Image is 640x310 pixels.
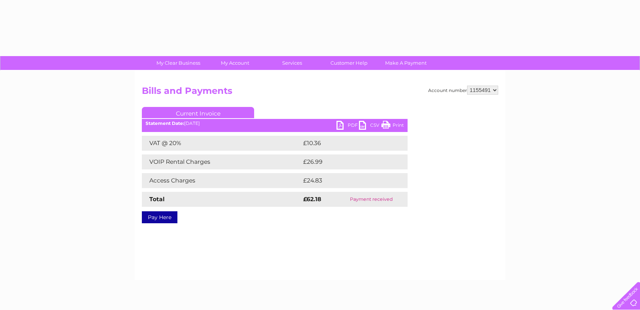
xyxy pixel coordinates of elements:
a: My Account [204,56,266,70]
h2: Bills and Payments [142,86,498,100]
td: VAT @ 20% [142,136,301,151]
a: Current Invoice [142,107,254,118]
td: £10.36 [301,136,392,151]
div: [DATE] [142,121,408,126]
strong: Total [149,196,165,203]
strong: £62.18 [303,196,321,203]
a: Make A Payment [375,56,437,70]
a: Print [381,121,404,132]
a: My Clear Business [147,56,209,70]
td: VOIP Rental Charges [142,154,301,169]
a: Pay Here [142,211,177,223]
td: £24.83 [301,173,393,188]
a: Services [261,56,323,70]
td: £26.99 [301,154,393,169]
b: Statement Date: [146,120,184,126]
a: Customer Help [318,56,380,70]
td: Payment received [335,192,408,207]
div: Account number [428,86,498,95]
td: Access Charges [142,173,301,188]
a: PDF [336,121,359,132]
a: CSV [359,121,381,132]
